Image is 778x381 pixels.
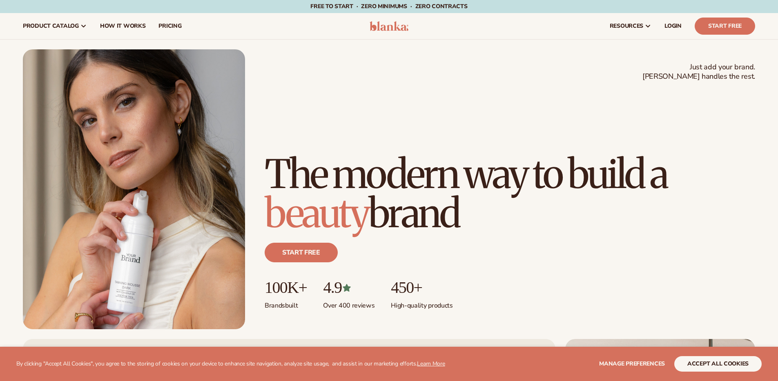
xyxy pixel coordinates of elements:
p: 100K+ [265,279,307,297]
img: Female holding tanning mousse. [23,49,245,329]
button: Manage preferences [599,356,665,372]
a: LOGIN [658,13,688,39]
p: 4.9 [323,279,375,297]
a: Start Free [695,18,755,35]
a: product catalog [16,13,94,39]
p: 450+ [391,279,453,297]
a: Learn More [417,360,445,368]
a: resources [603,13,658,39]
button: accept all cookies [674,356,762,372]
span: Just add your brand. [PERSON_NAME] handles the rest. [642,62,755,82]
span: Manage preferences [599,360,665,368]
p: Brands built [265,297,307,310]
span: pricing [158,23,181,29]
span: Free to start · ZERO minimums · ZERO contracts [310,2,467,10]
h1: The modern way to build a brand [265,155,755,233]
a: pricing [152,13,188,39]
p: Over 400 reviews [323,297,375,310]
img: logo [370,21,408,31]
span: How It Works [100,23,146,29]
a: Start free [265,243,338,262]
p: High-quality products [391,297,453,310]
span: LOGIN [664,23,682,29]
span: resources [610,23,643,29]
span: beauty [265,189,368,238]
a: How It Works [94,13,152,39]
span: product catalog [23,23,79,29]
p: By clicking "Accept All Cookies", you agree to the storing of cookies on your device to enhance s... [16,361,445,368]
